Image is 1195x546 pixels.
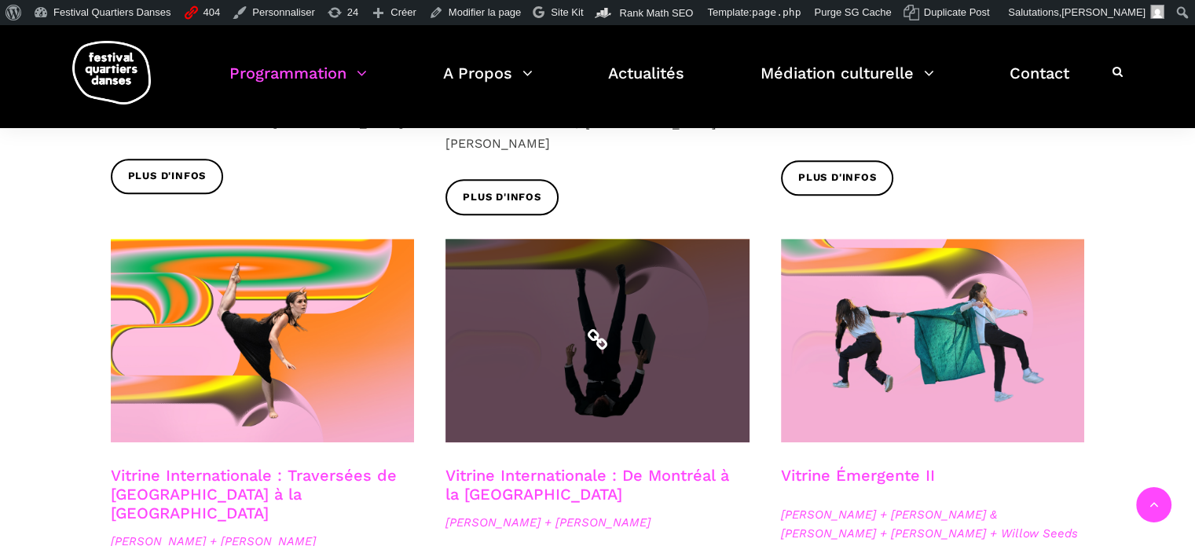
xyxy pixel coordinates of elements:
[781,505,1085,543] span: [PERSON_NAME] + [PERSON_NAME] & [PERSON_NAME] + [PERSON_NAME] + Willow Seeds
[445,179,559,214] a: Plus d'infos
[128,168,207,185] span: Plus d'infos
[1010,60,1069,106] a: Contact
[752,6,801,18] span: page.php
[798,170,877,186] span: Plus d'infos
[72,41,151,104] img: logo-fqd-med
[781,160,894,196] a: Plus d'infos
[463,189,541,206] span: Plus d'infos
[551,6,583,18] span: Site Kit
[781,466,935,485] a: Vitrine Émergente II
[111,159,224,194] a: Plus d'infos
[608,60,684,106] a: Actualités
[445,513,750,532] span: [PERSON_NAME] + [PERSON_NAME]
[619,7,693,19] span: Rank Math SEO
[445,466,729,504] a: Vitrine Internationale : De Montréal à la [GEOGRAPHIC_DATA]
[443,60,533,106] a: A Propos
[229,60,367,106] a: Programmation
[761,60,934,106] a: Médiation culturelle
[1061,6,1146,18] span: [PERSON_NAME]
[111,466,397,522] a: Vitrine Internationale : Traversées de [GEOGRAPHIC_DATA] à la [GEOGRAPHIC_DATA]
